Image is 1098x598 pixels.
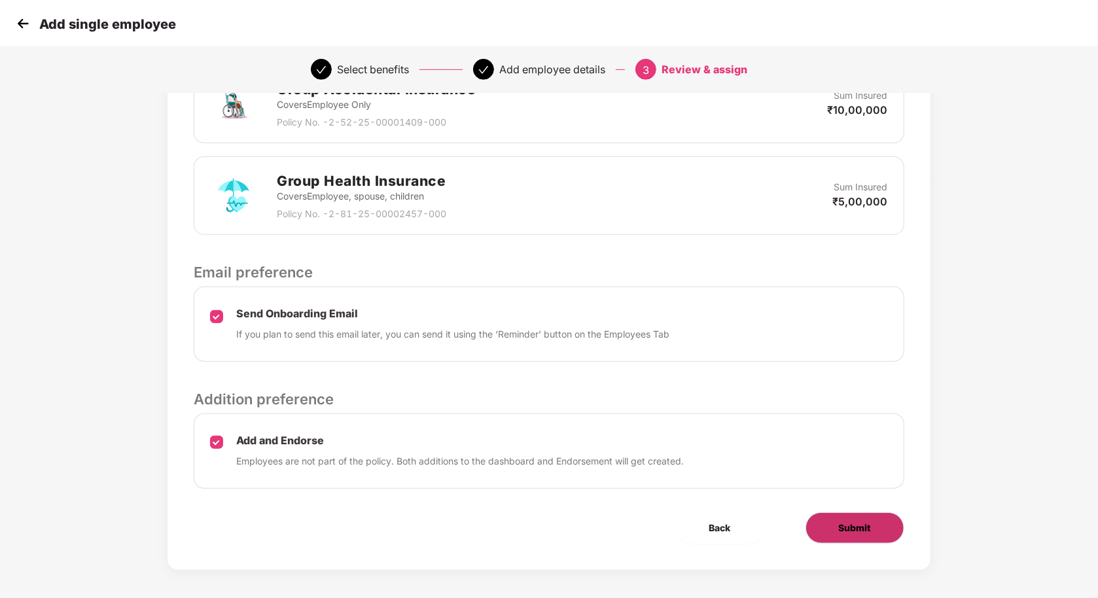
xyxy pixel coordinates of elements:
img: svg+xml;base64,PHN2ZyB4bWxucz0iaHR0cDovL3d3dy53My5vcmcvMjAwMC9zdmciIHdpZHRoPSI3MiIgaGVpZ2h0PSI3Mi... [210,172,257,219]
span: check [478,65,489,75]
p: Policy No. - 2-52-25-00001409-000 [277,115,476,130]
div: Add employee details [499,59,605,80]
p: Covers Employee, spouse, children [277,189,446,203]
p: If you plan to send this email later, you can send it using the ‘Reminder’ button on the Employee... [236,327,669,342]
p: Policy No. - 2-81-25-00002457-000 [277,207,446,221]
span: 3 [643,63,649,77]
p: ₹5,00,000 [833,194,888,209]
button: Submit [806,512,904,544]
p: Employees are not part of the policy. Both additions to the dashboard and Endorsement will get cr... [236,454,684,468]
div: Review & assign [662,59,747,80]
div: Select benefits [337,59,409,80]
p: ₹10,00,000 [828,103,888,117]
p: Add single employee [39,16,176,32]
span: Submit [839,521,871,535]
img: svg+xml;base64,PHN2ZyB4bWxucz0iaHR0cDovL3d3dy53My5vcmcvMjAwMC9zdmciIHdpZHRoPSI3MiIgaGVpZ2h0PSI3Mi... [210,80,257,128]
p: Email preference [194,261,904,283]
p: Sum Insured [834,88,888,103]
p: Addition preference [194,388,904,410]
button: Back [677,512,764,544]
p: Covers Employee Only [277,97,476,112]
span: check [316,65,327,75]
p: Sum Insured [834,180,888,194]
img: svg+xml;base64,PHN2ZyB4bWxucz0iaHR0cDovL3d3dy53My5vcmcvMjAwMC9zdmciIHdpZHRoPSIzMCIgaGVpZ2h0PSIzMC... [13,14,33,33]
p: Send Onboarding Email [236,307,669,321]
p: Add and Endorse [236,434,684,448]
h2: Group Health Insurance [277,170,446,192]
span: Back [709,521,731,535]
